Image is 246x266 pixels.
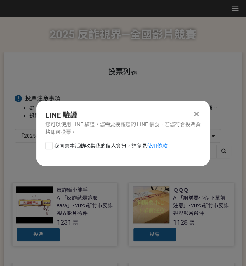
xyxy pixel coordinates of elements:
[173,186,189,194] div: ＱＱＱ
[29,104,231,112] li: 為了投票的公平性，我們嚴格禁止灌票行為，所有投票者皆需經過 LINE 登入認證。
[12,182,118,246] a: 反詐騙小能手A-「反詐就是這麼easy」- 2025新竹市反詐視界影片徵件1231票投票
[33,231,43,237] span: 投票
[29,112,231,120] li: 投票規則：每天從所有作品中擇一投票。
[173,194,230,217] div: A-「網購要小心 下單前注意」- 2025新竹市反詐視界影片徵件
[129,182,234,246] a: ＱＱＱA-「網購要小心 下單前注意」- 2025新竹市反詐視界影片徵件1128票投票
[150,231,160,237] span: 投票
[50,17,196,52] h1: 2025 反詐視界—全國影片競賽
[57,194,114,217] div: A-「反詐就是這麼easy」- 2025新竹市反詐視界影片徵件
[15,67,231,76] h1: 投票列表
[173,218,188,226] span: 1128
[25,95,60,102] span: 投票注意事項
[54,142,168,150] span: 我同意本活動收集我的個人資訊，請參見
[147,143,168,149] a: 使用條款
[45,110,201,121] div: LINE 驗證
[189,220,194,226] span: 票
[57,186,88,194] div: 反詐騙小能手
[73,220,78,226] span: 票
[57,218,71,226] span: 1231
[45,121,201,136] div: 您可以使用 LINE 驗證，您需要授權您的 LINE 帳號，若您符合投票資格即可投票。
